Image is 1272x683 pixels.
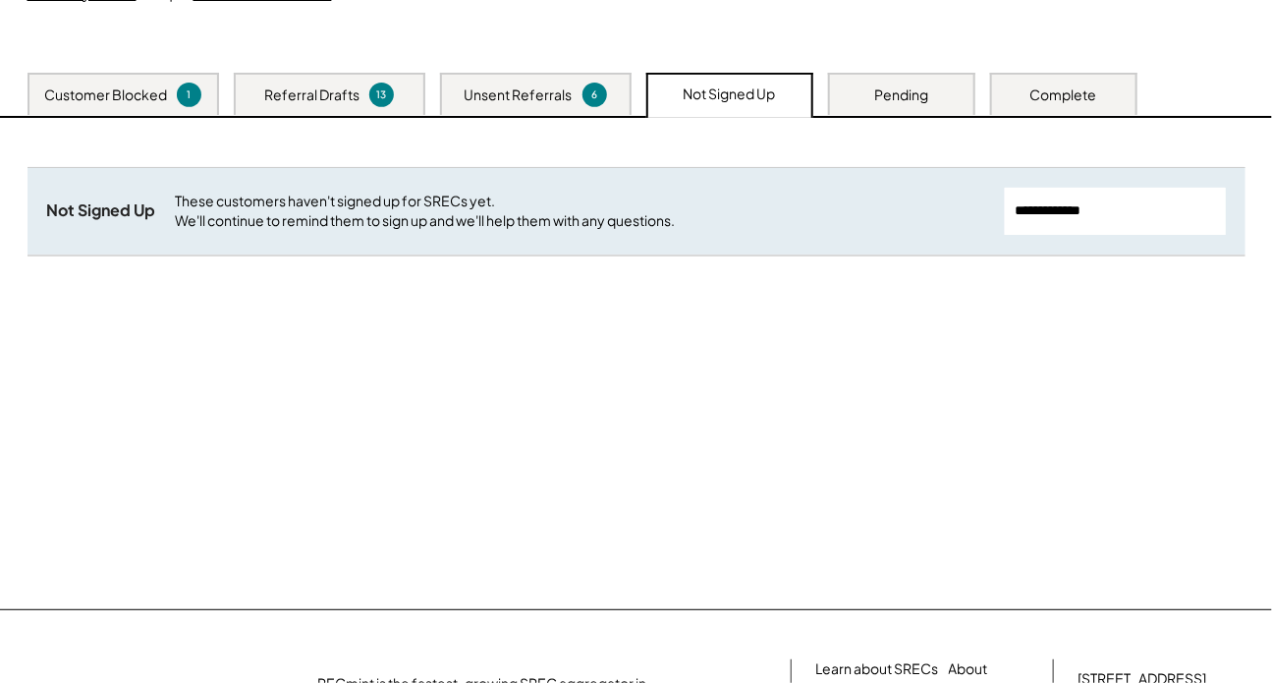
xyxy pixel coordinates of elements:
[684,85,776,104] div: Not Signed Up
[176,192,985,230] div: These customers haven't signed up for SRECs yet. We'll continue to remind them to sign up and we'...
[372,87,391,102] div: 13
[47,200,156,221] div: Not Signed Up
[816,659,939,679] a: Learn about SRECs
[585,87,604,102] div: 6
[264,85,359,105] div: Referral Drafts
[180,87,198,102] div: 1
[949,659,988,679] a: About
[874,85,928,105] div: Pending
[465,85,573,105] div: Unsent Referrals
[44,85,167,105] div: Customer Blocked
[1030,85,1097,105] div: Complete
